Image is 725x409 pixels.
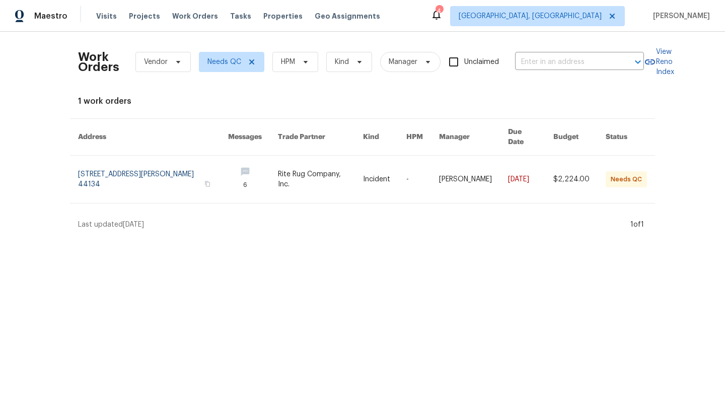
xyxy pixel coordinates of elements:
[459,11,602,21] span: [GEOGRAPHIC_DATA], [GEOGRAPHIC_DATA]
[203,179,212,188] button: Copy Address
[129,11,160,21] span: Projects
[500,119,545,156] th: Due Date
[96,11,117,21] span: Visits
[515,54,616,70] input: Enter in an address
[630,220,644,230] div: 1 of 1
[70,119,220,156] th: Address
[398,119,431,156] th: HPM
[230,13,251,20] span: Tasks
[78,220,627,230] div: Last updated
[598,119,655,156] th: Status
[631,55,645,69] button: Open
[315,11,380,21] span: Geo Assignments
[270,156,355,203] td: Rite Rug Company, Inc.
[220,119,270,156] th: Messages
[649,11,710,21] span: [PERSON_NAME]
[355,119,398,156] th: Kind
[389,57,417,67] span: Manager
[281,57,295,67] span: HPM
[78,96,647,106] div: 1 work orders
[644,47,674,77] a: View Reno Index
[355,156,398,203] td: Incident
[464,57,499,67] span: Unclaimed
[78,52,119,72] h2: Work Orders
[34,11,67,21] span: Maestro
[335,57,349,67] span: Kind
[398,156,431,203] td: -
[263,11,303,21] span: Properties
[123,221,144,228] span: [DATE]
[270,119,355,156] th: Trade Partner
[144,57,168,67] span: Vendor
[436,6,443,16] div: 4
[545,119,598,156] th: Budget
[172,11,218,21] span: Work Orders
[431,119,500,156] th: Manager
[207,57,241,67] span: Needs QC
[431,156,500,203] td: [PERSON_NAME]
